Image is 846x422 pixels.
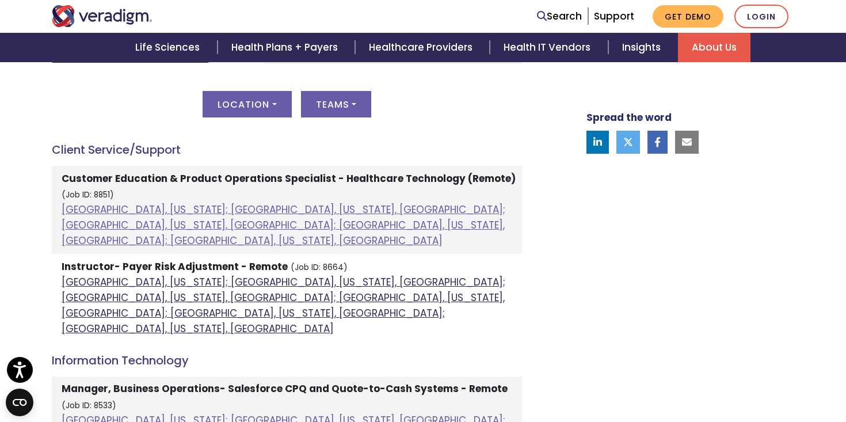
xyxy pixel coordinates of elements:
strong: Instructor- Payer Risk Adjustment - Remote [62,260,288,273]
a: Insights [608,33,678,62]
a: Search [537,9,582,24]
strong: Customer Education & Product Operations Specialist - Healthcare Technology (Remote) [62,172,516,185]
a: [GEOGRAPHIC_DATA], [US_STATE]; [GEOGRAPHIC_DATA], [US_STATE], [GEOGRAPHIC_DATA]; [GEOGRAPHIC_DATA... [62,203,505,248]
h4: Client Service/Support [52,143,522,157]
small: (Job ID: 8851) [62,189,114,200]
a: Health IT Vendors [490,33,608,62]
a: About Us [678,33,750,62]
button: Open CMP widget [6,389,33,416]
a: Support [594,9,634,23]
strong: Spread the word [586,111,672,124]
button: Location [203,91,291,117]
button: Teams [301,91,371,117]
a: Healthcare Providers [355,33,490,62]
small: (Job ID: 8664) [291,262,348,273]
a: [GEOGRAPHIC_DATA], [US_STATE]; [GEOGRAPHIC_DATA], [US_STATE], [GEOGRAPHIC_DATA]; [GEOGRAPHIC_DATA... [62,275,505,336]
a: Get Demo [653,5,723,28]
a: Health Plans + Payers [218,33,355,62]
img: Veradigm logo [52,5,153,27]
a: Life Sciences [121,33,217,62]
small: (Job ID: 8533) [62,400,116,411]
strong: Manager, Business Operations- Salesforce CPQ and Quote-to-Cash Systems - Remote [62,382,508,396]
h4: Information Technology [52,353,522,367]
a: Login [734,5,788,28]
